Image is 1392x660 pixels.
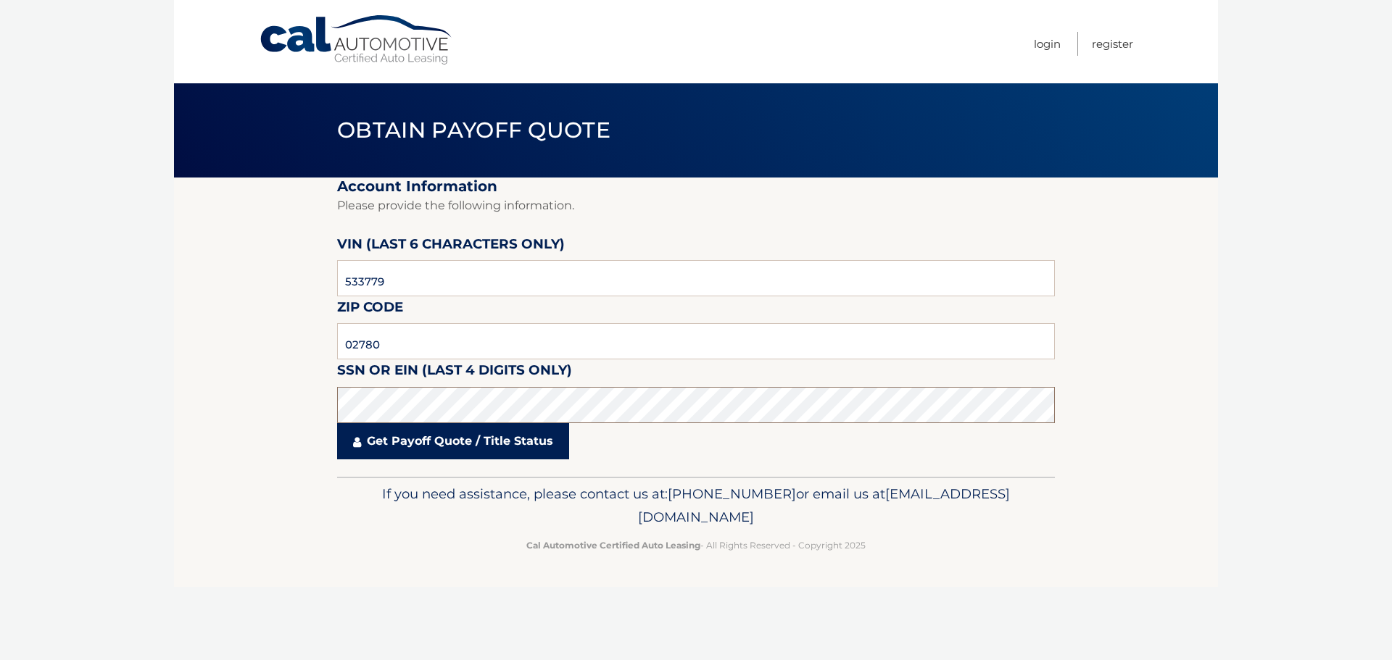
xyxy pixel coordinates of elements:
[337,177,1055,196] h2: Account Information
[337,233,565,260] label: VIN (last 6 characters only)
[347,538,1045,553] p: - All Rights Reserved - Copyright 2025
[337,423,569,459] a: Get Payoff Quote / Title Status
[337,296,403,323] label: Zip Code
[337,117,610,143] span: Obtain Payoff Quote
[347,483,1045,529] p: If you need assistance, please contact us at: or email us at
[337,196,1055,216] p: Please provide the following information.
[1092,32,1133,56] a: Register
[337,359,572,386] label: SSN or EIN (last 4 digits only)
[259,14,455,66] a: Cal Automotive
[526,540,700,551] strong: Cal Automotive Certified Auto Leasing
[668,485,796,502] span: [PHONE_NUMBER]
[1034,32,1061,56] a: Login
